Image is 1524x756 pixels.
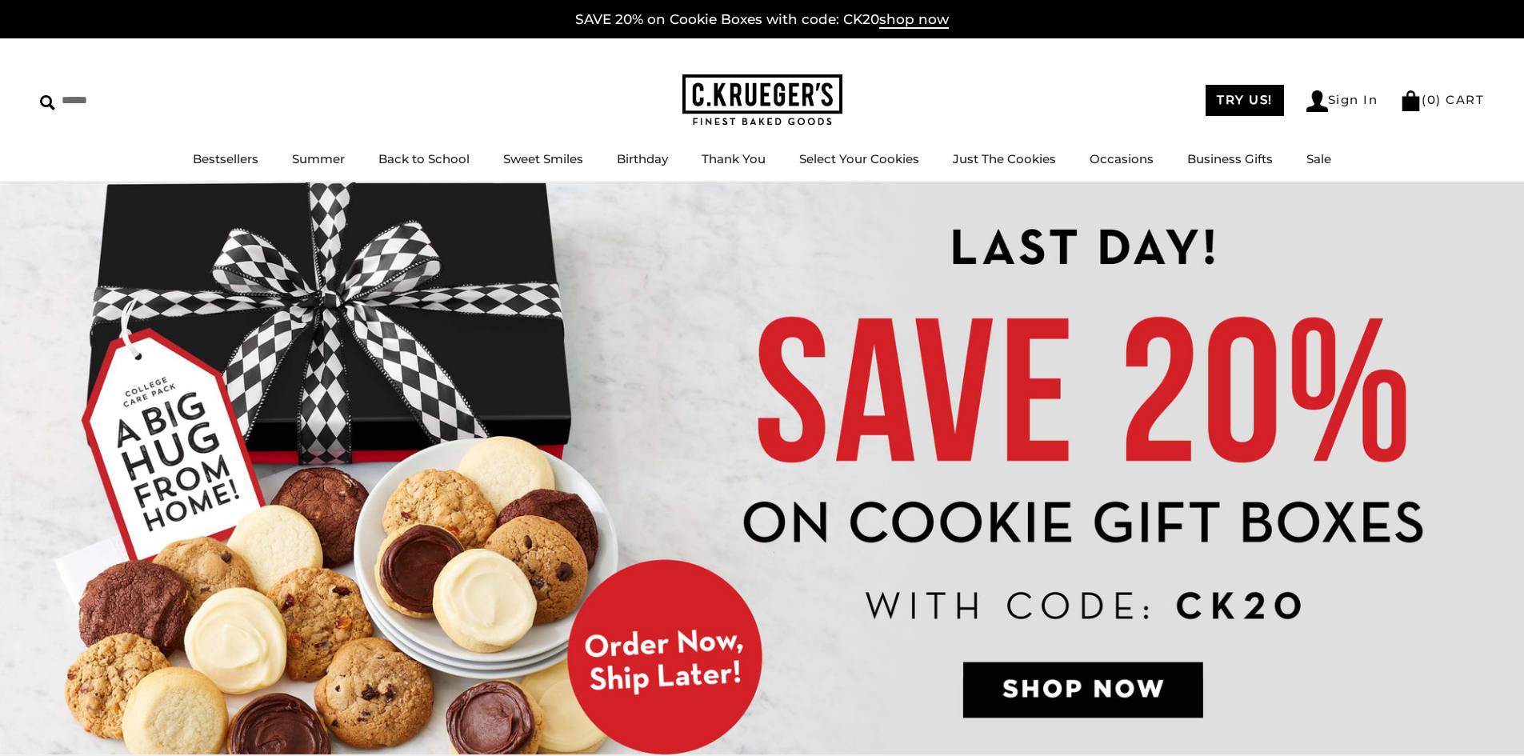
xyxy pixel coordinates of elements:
[953,151,1056,166] a: Just The Cookies
[193,151,258,166] a: Bestsellers
[799,151,919,166] a: Select Your Cookies
[1187,151,1273,166] a: Business Gifts
[503,151,583,166] a: Sweet Smiles
[575,11,949,29] a: SAVE 20% on Cookie Boxes with code: CK20shop now
[1306,151,1331,166] a: Sale
[1400,90,1422,111] img: Bag
[1206,85,1284,116] a: TRY US!
[1400,92,1484,107] a: (0) CART
[292,151,345,166] a: Summer
[617,151,668,166] a: Birthday
[1090,151,1154,166] a: Occasions
[378,151,470,166] a: Back to School
[40,95,55,110] img: Search
[682,74,842,126] img: C.KRUEGER'S
[1306,90,1328,112] img: Account
[40,88,230,113] input: Search
[702,151,766,166] a: Thank You
[879,11,949,29] span: shop now
[1427,92,1437,107] span: 0
[1306,90,1378,112] a: Sign In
